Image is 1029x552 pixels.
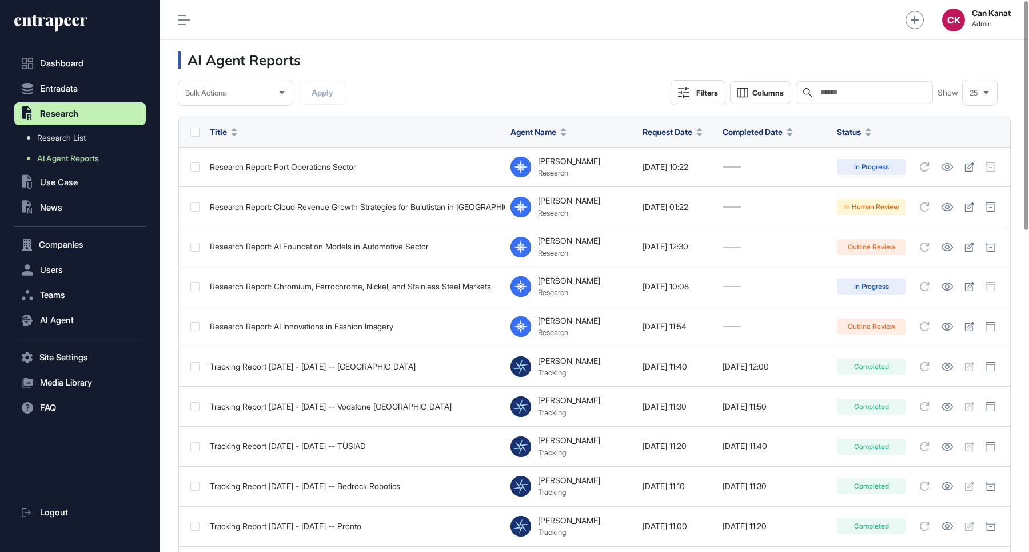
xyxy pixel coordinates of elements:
button: Research [14,102,146,125]
div: Completed [837,359,906,375]
button: Companies [14,233,146,256]
div: Completed [837,478,906,494]
div: Research Report: AI Foundation Models in Automotive Sector [210,242,499,251]
span: Bulk Actions [185,89,226,97]
div: Completed [837,518,906,534]
div: Tracking [538,448,600,457]
div: Research Report: Cloud Revenue Growth Strategies for Bulutistan in [GEOGRAPHIC_DATA] [210,202,499,212]
div: Research Report: Port Operations Sector [210,162,499,172]
span: Dashboard [40,59,83,68]
span: Title [210,126,227,138]
div: Tracking Report [DATE] - [DATE] -- Bedrock Robotics [210,482,499,491]
div: Tracking Report [DATE] - [DATE] -- Pronto [210,522,499,531]
div: Research [538,208,600,217]
div: [DATE] 11:40 [723,442,825,451]
div: [DATE] 11:40 [643,362,711,371]
div: [DATE] 11:20 [723,522,825,531]
button: Media Library [14,371,146,394]
div: [DATE] 11:50 [723,402,825,411]
div: [PERSON_NAME] [538,396,600,405]
div: [DATE] 11:10 [643,482,711,491]
button: Entradata [14,77,146,100]
span: Show [938,88,958,97]
button: FAQ [14,396,146,419]
div: [PERSON_NAME] [538,236,600,245]
span: FAQ [40,403,56,412]
span: Companies [39,240,83,249]
span: AI Agent [40,316,74,325]
span: Teams [40,291,65,300]
span: Users [40,265,63,275]
span: Research [40,109,78,118]
button: Use Case [14,171,146,194]
span: Admin [972,20,1011,28]
div: [DATE] 12:30 [643,242,711,251]
div: Tracking [538,368,600,377]
button: Users [14,259,146,281]
strong: Can Kanat [972,9,1011,18]
div: Outline Review [837,319,906,335]
span: Use Case [40,178,78,187]
div: [DATE] 10:22 [643,162,711,172]
span: Media Library [40,378,92,387]
button: Status [837,126,871,138]
div: [PERSON_NAME] [538,356,600,366]
span: Research List [37,133,86,142]
div: [PERSON_NAME] [538,157,600,166]
button: Completed Date [723,126,793,138]
div: In Progress [837,159,906,175]
span: Entradata [40,84,78,93]
a: Research List [20,128,146,148]
div: [DATE] 11:20 [643,442,711,451]
div: [DATE] 10:08 [643,282,711,291]
span: AI Agent Reports [37,154,99,163]
a: Dashboard [14,52,146,75]
div: Tracking [538,487,600,497]
div: Research [538,288,600,297]
div: [DATE] 11:30 [643,402,711,411]
a: AI Agent Reports [20,148,146,169]
div: Research [538,168,600,177]
button: Teams [14,284,146,307]
button: CK [942,9,965,31]
div: In Progress [837,279,906,295]
div: Completed [837,439,906,455]
span: Site Settings [39,353,88,362]
button: Site Settings [14,346,146,369]
div: [DATE] 11:54 [643,322,711,331]
button: Agent Name [510,126,567,138]
button: AI Agent [14,309,146,332]
div: [DATE] 12:00 [723,362,825,371]
span: Completed Date [723,126,783,138]
span: Status [837,126,861,138]
div: Research Report: Chromium, Ferrochrome, Nickel, and Stainless Steel Markets [210,282,499,291]
div: Research [538,248,600,257]
button: News [14,196,146,219]
div: Completed [837,399,906,415]
div: Tracking Report [DATE] - [DATE] -- Vodafone [GEOGRAPHIC_DATA] [210,402,499,411]
div: Tracking [538,408,600,417]
button: Title [210,126,237,138]
span: 25 [970,89,978,97]
div: [PERSON_NAME] [538,316,600,325]
div: Research [538,328,600,337]
span: News [40,203,62,212]
span: Request Date [643,126,692,138]
div: Tracking Report [DATE] - [DATE] -- [GEOGRAPHIC_DATA] [210,362,499,371]
div: [DATE] 11:30 [723,482,825,491]
div: In Human Review [837,199,906,215]
div: Outline Review [837,239,906,255]
div: [PERSON_NAME] [538,516,600,525]
div: Tracking [538,527,600,537]
div: Research Report: AI Innovations in Fashion Imagery [210,322,499,331]
div: [PERSON_NAME] [538,196,600,205]
span: Columns [752,89,784,97]
button: Filters [671,80,725,105]
div: [PERSON_NAME] [538,276,600,285]
span: Agent Name [510,126,556,138]
div: [DATE] 11:00 [643,522,711,531]
button: Columns [730,81,791,104]
span: Logout [40,508,68,517]
div: Filters [696,88,718,97]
